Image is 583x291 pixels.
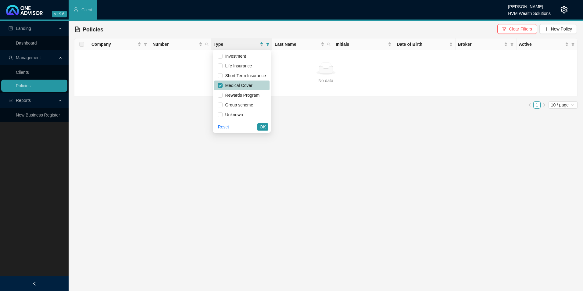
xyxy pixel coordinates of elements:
[397,41,448,48] span: Date of Birth
[551,102,575,108] span: 10 / page
[81,7,92,12] span: Client
[16,70,29,75] a: Clients
[214,41,259,48] span: Type
[508,8,551,15] div: HVM Wealth Solutions
[215,123,231,131] button: Reset
[327,42,331,46] span: search
[510,42,514,46] span: filter
[549,101,578,109] div: Page Size
[560,6,568,13] span: setting
[16,113,60,117] a: New Business Register
[266,42,270,46] span: filter
[333,38,394,50] th: Initials
[9,98,13,102] span: line-chart
[16,98,31,103] span: Reports
[326,40,332,49] span: search
[502,27,506,31] span: filter
[509,40,515,49] span: filter
[6,5,43,15] img: 2df55531c6924b55f21c4cf5d4484680-logo-light.svg
[571,42,575,46] span: filter
[570,40,576,49] span: filter
[223,63,252,68] span: Life Insurance
[260,124,266,130] span: OK
[544,27,549,31] span: plus
[509,26,532,32] span: Clear Filters
[79,77,572,84] div: No data
[275,41,320,48] span: Last Name
[223,93,259,98] span: Rewards Program
[257,123,268,131] button: OK
[526,101,533,109] li: Previous Page
[83,27,103,33] span: Policies
[541,101,548,109] button: right
[204,40,210,49] span: search
[517,38,578,50] th: Active
[508,2,551,8] div: [PERSON_NAME]
[142,40,148,49] span: filter
[394,38,455,50] th: Date of Birth
[551,26,572,32] span: New Policy
[497,24,537,34] button: Clear Filters
[205,42,209,46] span: search
[542,103,546,107] span: right
[16,41,37,45] a: Dashboard
[91,41,136,48] span: Company
[519,41,564,48] span: Active
[526,101,533,109] button: left
[152,41,197,48] span: Number
[458,41,503,48] span: Broker
[528,103,531,107] span: left
[150,38,211,50] th: Number
[541,101,548,109] li: Next Page
[16,83,30,88] a: Policies
[52,11,67,17] span: v1.9.6
[534,102,540,108] a: 1
[16,55,41,60] span: Management
[75,27,80,32] span: file-text
[16,26,31,31] span: Landing
[218,124,229,130] span: Reset
[223,73,266,78] span: Short Term Insurance
[223,102,253,107] span: Group scheme
[223,112,243,117] span: Unknown
[9,56,13,60] span: user
[336,41,387,48] span: Initials
[223,54,246,59] span: Investment
[144,42,147,46] span: filter
[73,7,78,12] span: user
[223,83,252,88] span: Medical Cover
[89,38,150,50] th: Company
[539,24,577,34] button: New Policy
[32,282,37,286] span: left
[456,38,517,50] th: Broker
[272,38,333,50] th: Last Name
[265,40,271,49] span: filter
[9,26,13,31] span: profile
